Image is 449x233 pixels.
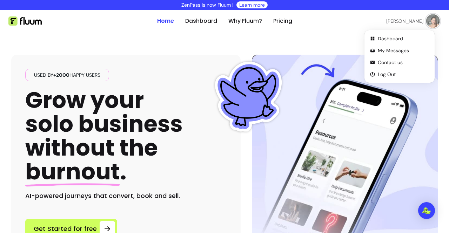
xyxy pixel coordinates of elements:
div: Open Intercom Messenger [418,202,435,219]
a: Pricing [273,17,292,25]
span: burnout [25,156,120,187]
span: +2000 [53,72,69,78]
p: ZenPass is now Fluum ! [181,1,234,8]
h2: AI-powered journeys that convert, book and sell. [25,191,227,201]
a: Learn more [239,1,265,8]
a: Why Fluum? [228,17,262,25]
span: Contact us [378,59,429,66]
span: Log Out [378,71,429,78]
img: avatar [426,14,440,28]
span: My Messages [378,47,429,54]
h1: Grow your solo business without the . [25,88,183,184]
a: Dashboard [185,17,217,25]
span: [PERSON_NAME] [386,18,423,24]
a: Home [157,17,174,25]
ul: Profile Actions [367,33,432,80]
span: Dashboard [378,35,429,42]
span: Used by happy users [31,71,103,78]
div: Profile Actions [366,32,433,81]
img: Fluum Logo [8,16,42,26]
